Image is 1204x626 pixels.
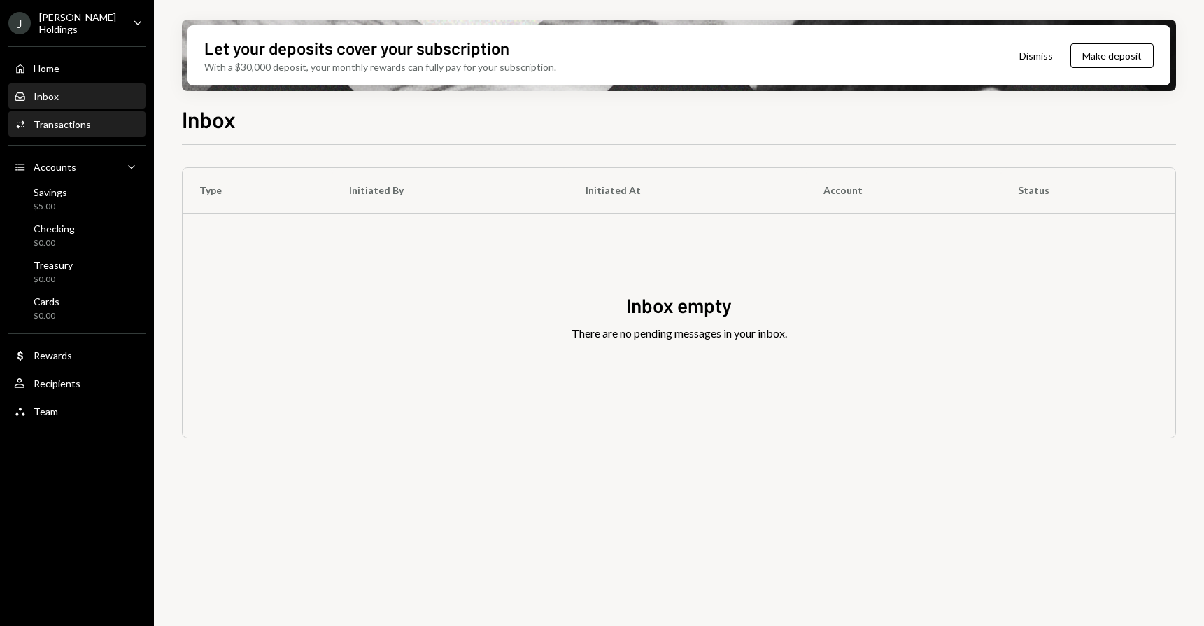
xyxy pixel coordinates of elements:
h1: Inbox [182,105,236,133]
div: $0.00 [34,274,73,286]
div: With a $30,000 deposit, your monthly rewards can fully pay for your subscription. [204,60,556,74]
th: Account [807,168,1001,213]
div: $0.00 [34,237,75,249]
div: Team [34,405,58,417]
a: Treasury$0.00 [8,255,146,288]
a: Transactions [8,111,146,137]
th: Initiated By [332,168,568,213]
div: [PERSON_NAME] Holdings [39,11,122,35]
div: $0.00 [34,310,59,322]
a: Checking$0.00 [8,218,146,252]
a: Accounts [8,154,146,179]
div: J [8,12,31,34]
a: Home [8,55,146,81]
div: Accounts [34,161,76,173]
a: Team [8,398,146,424]
div: Inbox [34,90,59,102]
a: Savings$5.00 [8,182,146,216]
div: Recipients [34,377,80,389]
th: Status [1001,168,1175,213]
div: Checking [34,223,75,235]
div: There are no pending messages in your inbox. [572,325,787,342]
div: Rewards [34,349,72,361]
div: $5.00 [34,201,67,213]
div: Let your deposits cover your subscription [204,36,509,60]
a: Inbox [8,83,146,109]
button: Make deposit [1070,43,1154,68]
a: Cards$0.00 [8,291,146,325]
th: Type [183,168,332,213]
a: Recipients [8,370,146,396]
div: Cards [34,295,59,307]
div: Home [34,62,59,74]
div: Treasury [34,259,73,271]
button: Dismiss [1002,39,1070,72]
div: Transactions [34,118,91,130]
th: Initiated At [569,168,807,213]
div: Inbox empty [626,292,732,319]
a: Rewards [8,342,146,368]
div: Savings [34,186,67,198]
